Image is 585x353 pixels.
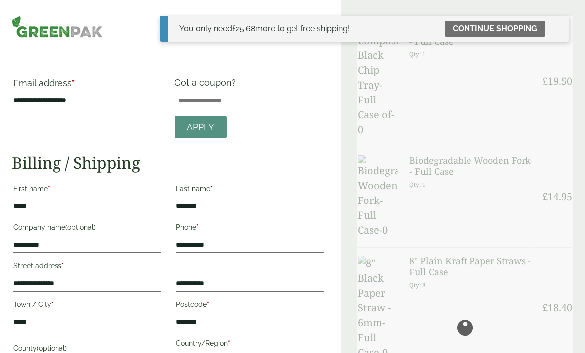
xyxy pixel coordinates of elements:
abbr: required [228,339,230,347]
abbr: required [207,301,209,308]
span: £ [232,24,236,33]
label: Country/Region [176,336,324,353]
label: Company name [13,220,161,237]
span: (optional) [37,344,67,352]
abbr: required [48,185,50,193]
label: First name [13,182,161,199]
h2: Billing / Shipping [12,153,325,172]
label: Town / City [13,298,161,314]
abbr: required [196,223,199,231]
img: GreenPak Supplies [12,16,103,38]
span: Apply [187,122,214,133]
a: Continue shopping [445,21,545,37]
abbr: required [210,185,213,193]
div: You only need more to get free shipping! [179,23,350,35]
a: Apply [175,116,227,138]
abbr: required [61,262,64,270]
label: Email address [13,79,161,93]
span: 25.68 [232,24,255,33]
abbr: required [72,78,75,88]
label: Got a coupon? [175,77,240,93]
label: Last name [176,182,324,199]
span: (optional) [65,223,96,231]
label: Postcode [176,298,324,314]
label: Phone [176,220,324,237]
abbr: required [51,301,54,308]
label: Street address [13,259,161,276]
